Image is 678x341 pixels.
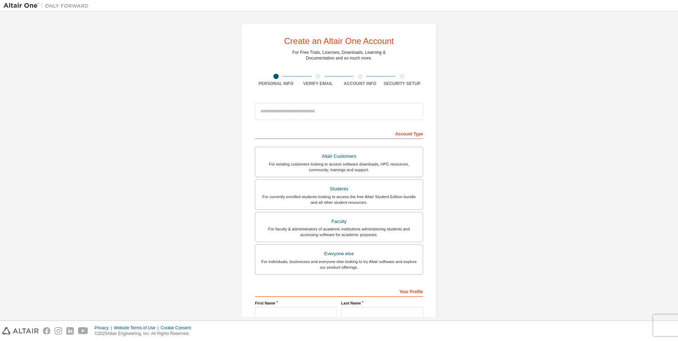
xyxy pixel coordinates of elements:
p: © 2025 Altair Engineering, Inc. All Rights Reserved. [95,331,195,337]
div: For existing customers looking to access software downloads, HPC resources, community, trainings ... [260,161,418,173]
div: Your Profile [255,285,423,297]
img: altair_logo.svg [2,327,39,335]
img: youtube.svg [78,327,88,335]
label: Last Name [341,300,423,306]
div: For faculty & administrators of academic institutions administering students and accessing softwa... [260,226,418,237]
div: For Free Trials, Licenses, Downloads, Learning & Documentation and so much more. [293,50,386,61]
div: Altair Customers [260,151,418,161]
label: First Name [255,300,337,306]
div: Website Terms of Use [114,325,161,331]
div: For individuals, businesses and everyone else looking to try Altair software and explore our prod... [260,259,418,270]
div: Account Type [255,128,423,139]
div: Privacy [95,325,114,331]
img: linkedin.svg [66,327,74,335]
div: Create an Altair One Account [284,37,394,45]
div: Security Setup [381,81,423,86]
div: For currently enrolled students looking to access the free Altair Student Edition bundle and all ... [260,194,418,205]
img: instagram.svg [55,327,62,335]
div: Everyone else [260,249,418,259]
div: Verify Email [297,81,339,86]
div: Account Info [339,81,381,86]
div: Cookie Consent [161,325,195,331]
div: Students [260,184,418,194]
img: facebook.svg [43,327,50,335]
img: Altair One [4,2,92,9]
div: Personal Info [255,81,297,86]
div: Faculty [260,217,418,227]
